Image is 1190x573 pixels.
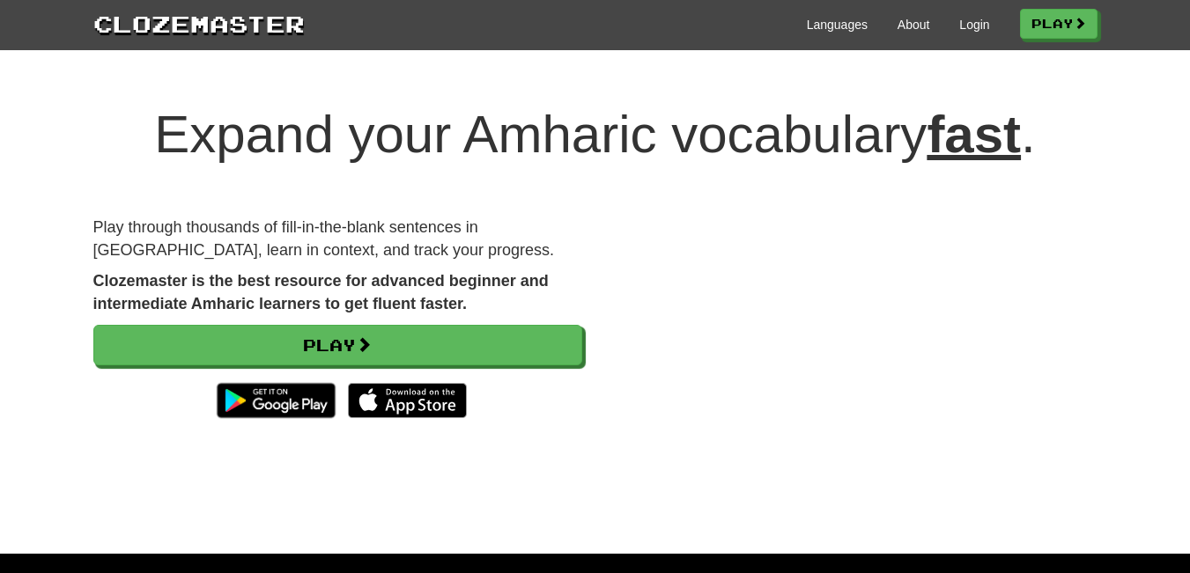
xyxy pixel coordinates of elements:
[93,7,305,40] a: Clozemaster
[93,217,582,261] p: Play through thousands of fill-in-the-blank sentences in [GEOGRAPHIC_DATA], learn in context, and...
[898,16,930,33] a: About
[959,16,989,33] a: Login
[807,16,868,33] a: Languages
[927,105,1021,164] u: fast
[348,383,467,418] img: Download_on_the_App_Store_Badge_US-UK_135x40-25178aeef6eb6b83b96f5f2d004eda3bffbb37122de64afbaef7...
[93,325,582,365] a: Play
[208,374,344,427] img: Get it on Google Play
[93,272,549,312] strong: Clozemaster is the best resource for advanced beginner and intermediate Amharic learners to get f...
[93,106,1098,164] h1: Expand your Amharic vocabulary .
[1020,9,1098,39] a: Play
